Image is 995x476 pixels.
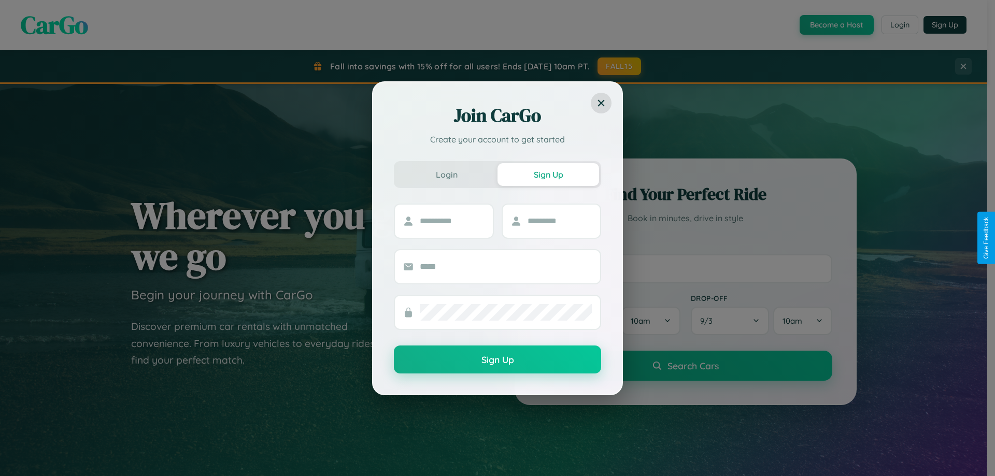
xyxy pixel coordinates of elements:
div: Give Feedback [983,217,990,259]
h2: Join CarGo [394,103,601,128]
p: Create your account to get started [394,133,601,146]
button: Login [396,163,497,186]
button: Sign Up [394,345,601,373]
button: Sign Up [497,163,599,186]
